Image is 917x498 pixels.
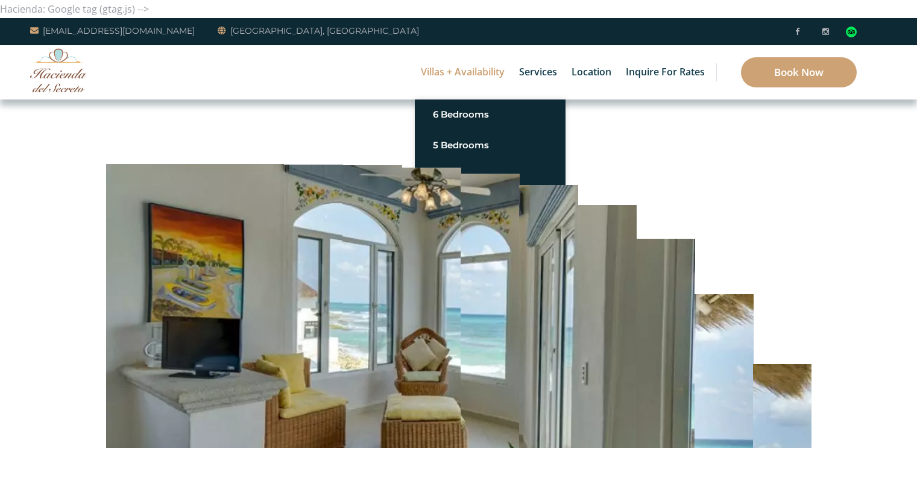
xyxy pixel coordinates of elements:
img: Awesome Logo [30,48,87,92]
a: Location [566,45,617,99]
a: [GEOGRAPHIC_DATA], [GEOGRAPHIC_DATA] [218,24,419,38]
a: Inquire for Rates [620,45,711,99]
a: Villas + Availability [415,45,511,99]
a: 4 Bedrooms [433,165,547,187]
a: 5 Bedrooms [433,134,547,156]
a: [EMAIL_ADDRESS][DOMAIN_NAME] [30,24,195,38]
a: 6 Bedrooms [433,104,547,125]
img: Tripadvisor_logomark.svg [846,27,857,37]
div: Read traveler reviews on Tripadvisor [846,27,857,37]
a: Services [513,45,563,99]
a: Book Now [741,57,857,87]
